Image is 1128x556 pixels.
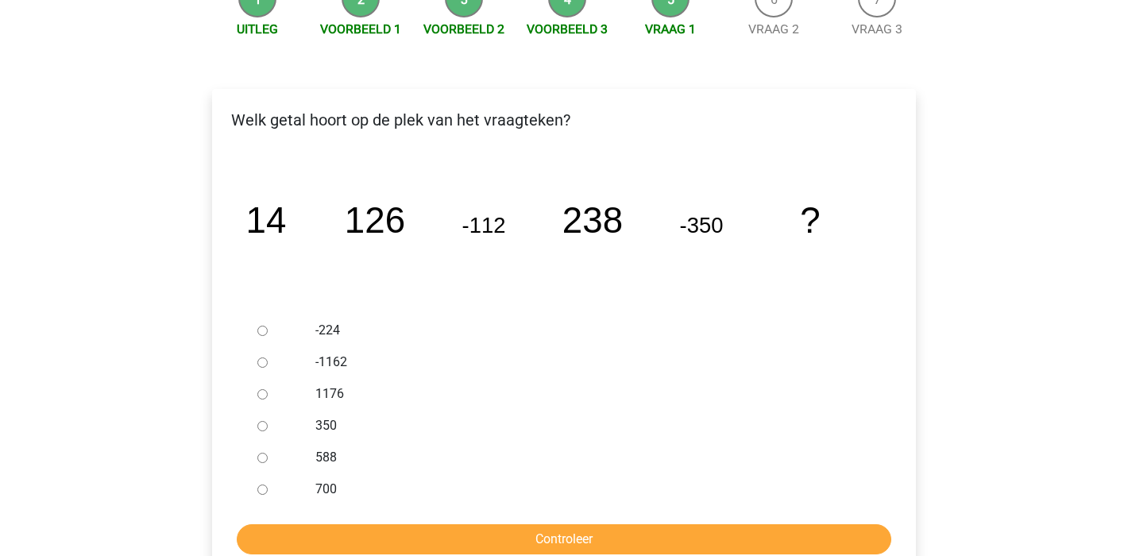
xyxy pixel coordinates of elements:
[225,108,903,132] p: Welk getal hoort op de plek van het vraagteken?
[315,384,865,403] label: 1176
[800,200,820,241] tspan: ?
[748,21,799,37] a: Vraag 2
[315,416,865,435] label: 350
[237,21,278,37] a: Uitleg
[320,21,401,37] a: Voorbeeld 1
[462,213,506,237] tspan: -112
[645,21,696,37] a: Vraag 1
[527,21,608,37] a: Voorbeeld 3
[315,353,865,372] label: -1162
[315,480,865,499] label: 700
[852,21,902,37] a: Vraag 3
[423,21,504,37] a: Voorbeeld 2
[680,213,724,237] tspan: -350
[315,321,865,340] label: -224
[345,200,405,241] tspan: 126
[237,524,891,554] input: Controleer
[315,448,865,467] label: 588
[246,200,287,241] tspan: 14
[562,200,623,241] tspan: 238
